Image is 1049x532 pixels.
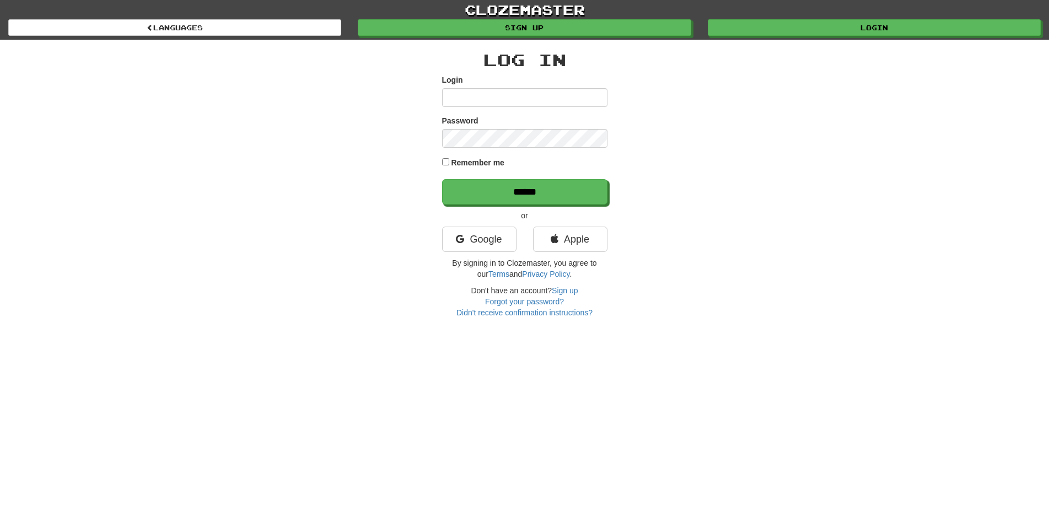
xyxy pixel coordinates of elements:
label: Password [442,115,478,126]
p: By signing in to Clozemaster, you agree to our and . [442,257,607,280]
a: Forgot your password? [485,297,564,306]
a: Sign up [358,19,691,36]
p: or [442,210,607,221]
label: Login [442,74,463,85]
div: Don't have an account? [442,285,607,318]
label: Remember me [451,157,504,168]
a: Privacy Policy [522,270,569,278]
a: Sign up [552,286,578,295]
a: Apple [533,227,607,252]
a: Login [708,19,1041,36]
a: Didn't receive confirmation instructions? [456,308,593,317]
h2: Log In [442,51,607,69]
a: Languages [8,19,341,36]
a: Google [442,227,517,252]
a: Terms [488,270,509,278]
